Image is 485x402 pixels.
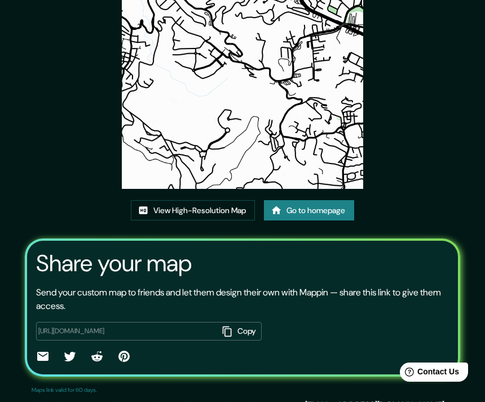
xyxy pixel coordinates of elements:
iframe: Help widget launcher [385,358,473,390]
a: View High-Resolution Map [131,200,255,221]
a: Go to homepage [264,200,354,221]
p: Send your custom map to friends and let them design their own with Mappin — share this link to gi... [36,286,449,313]
p: Maps link valid for 60 days. [32,386,97,394]
button: Copy [218,322,262,341]
h3: Share your map [36,250,192,277]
